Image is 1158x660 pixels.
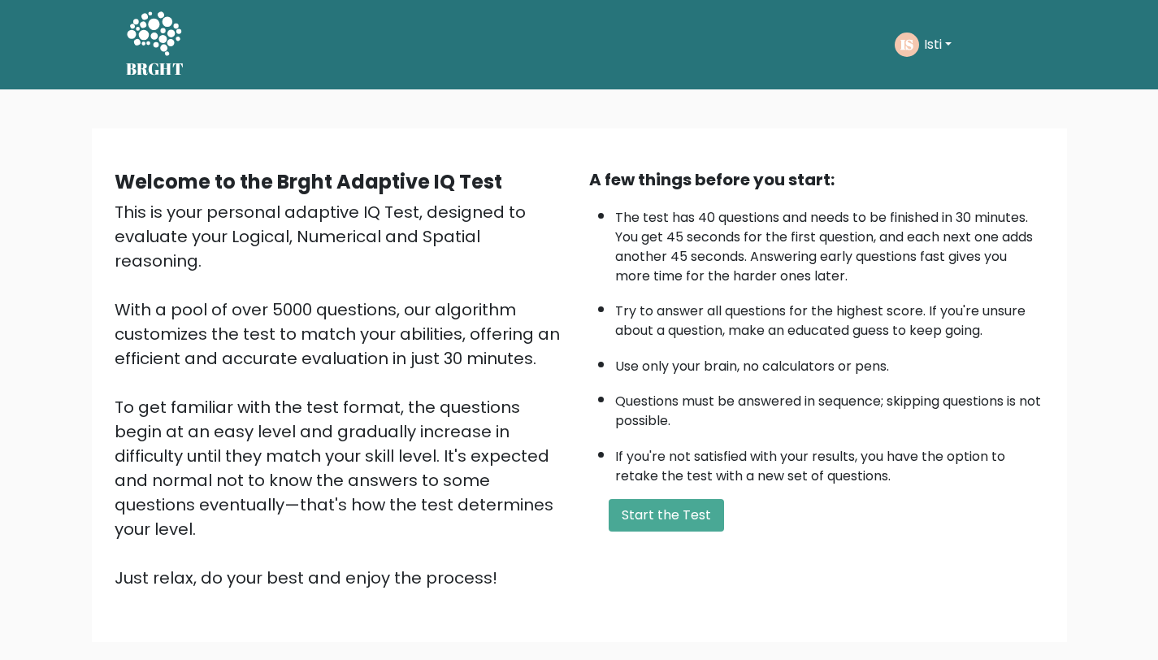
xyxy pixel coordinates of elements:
li: Questions must be answered in sequence; skipping questions is not possible. [615,384,1044,431]
div: This is your personal adaptive IQ Test, designed to evaluate your Logical, Numerical and Spatial ... [115,200,570,590]
button: Isti [919,34,956,55]
b: Welcome to the Brght Adaptive IQ Test [115,168,502,195]
li: If you're not satisfied with your results, you have the option to retake the test with a new set ... [615,439,1044,486]
li: Try to answer all questions for the highest score. If you're unsure about a question, make an edu... [615,293,1044,341]
text: IS [900,35,913,54]
li: The test has 40 questions and needs to be finished in 30 minutes. You get 45 seconds for the firs... [615,200,1044,286]
li: Use only your brain, no calculators or pens. [615,349,1044,376]
h5: BRGHT [126,59,184,79]
div: A few things before you start: [589,167,1044,192]
button: Start the Test [609,499,724,532]
a: BRGHT [126,7,184,83]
